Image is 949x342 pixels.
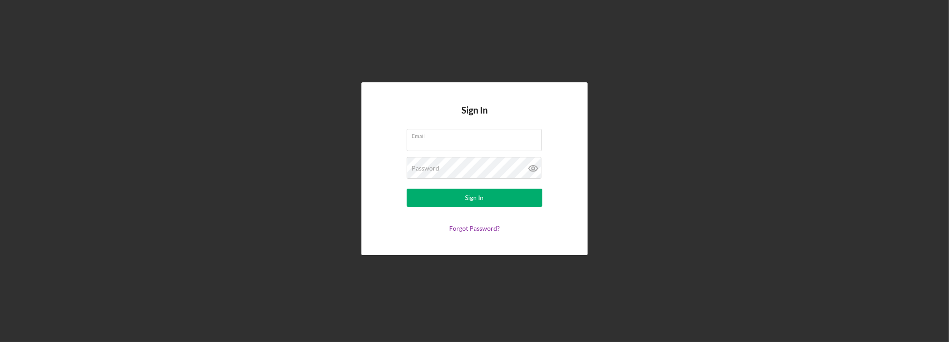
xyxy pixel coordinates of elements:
h4: Sign In [461,105,488,129]
label: Password [412,165,439,172]
label: Email [412,129,542,139]
a: Forgot Password? [449,224,500,232]
button: Sign In [407,189,542,207]
div: Sign In [465,189,484,207]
